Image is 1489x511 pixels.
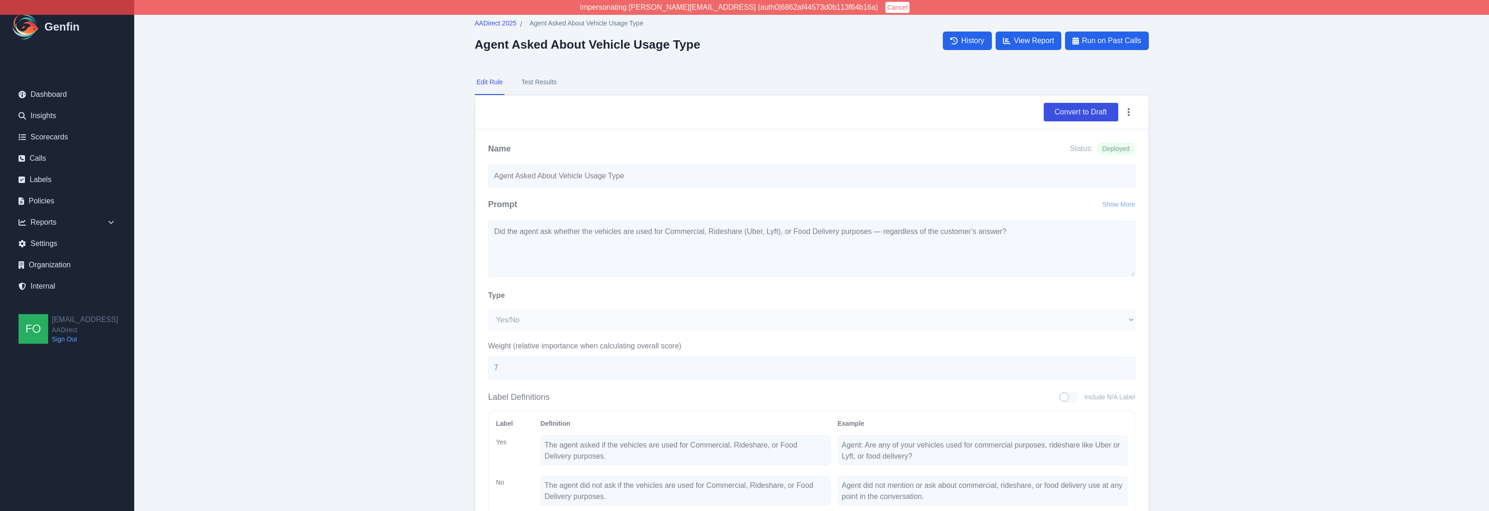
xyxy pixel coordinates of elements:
button: Show More [1103,200,1135,209]
span: View Report [1014,35,1054,46]
input: Write your rule name here [488,164,1135,188]
a: History [943,32,992,50]
span: Status: [1070,143,1093,154]
button: Cancel [885,2,910,13]
a: Labels [11,170,123,189]
div: Definition [541,419,830,428]
label: Type [488,290,505,301]
h2: Prompt [488,198,517,211]
a: Insights [11,107,123,125]
div: Example [838,419,1128,428]
a: AADirect 2025 [475,19,517,30]
button: Edit Rule [475,70,505,95]
div: No [496,476,533,509]
textarea: Agent did not mention or ask about commercial, rideshare, or food delivery use at any point in th... [838,476,1128,505]
span: Run on Past Calls [1082,35,1141,46]
img: Logo [11,12,41,42]
span: Agent Asked About Vehicle Usage Type [530,19,643,28]
img: founders@genfin.ai [19,314,48,344]
a: Organization [11,256,123,274]
h2: Name [488,142,511,155]
textarea: Agent: Are any of your vehicles used for commercial purposes, rideshare like Uber or Lyft, or foo... [838,435,1128,465]
span: AADirect [52,325,118,334]
h1: Genfin [44,19,80,34]
textarea: The agent did not ask if the vehicles are used for Commercial, Rideshare, or Food Delivery purposes. [541,476,830,505]
button: Test Results [519,70,558,95]
a: Sign Out [52,334,118,344]
a: Policies [11,192,123,210]
span: Include N/A Label [1084,392,1135,402]
div: Yes [496,435,533,468]
div: Reports [11,213,123,232]
div: Label [496,419,533,428]
textarea: The agent asked if the vehicles are used for Commercial, Rideshare, or Food Delivery purposes. [541,435,830,465]
h2: [EMAIL_ADDRESS] [52,314,118,325]
a: Scorecards [11,128,123,146]
span: AADirect 2025 [475,19,517,28]
span: Deployed [1097,142,1135,155]
a: Dashboard [11,85,123,104]
span: History [961,35,984,46]
span: / [520,19,522,30]
h3: Label Definitions [488,391,550,404]
a: View Report [996,32,1062,50]
button: Convert to Draft [1044,103,1118,121]
label: Weight (relative importance when calculating overall score) [488,341,1135,352]
button: Run on Past Calls [1065,32,1148,50]
h2: Agent Asked About Vehicle Usage Type [475,38,700,51]
a: Settings [11,234,123,253]
textarea: Did the agent ask whether the vehicles are used for Commercial, Rideshare (Uber, Lyft), or Food D... [488,220,1135,277]
a: Calls [11,149,123,168]
a: Internal [11,277,123,296]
